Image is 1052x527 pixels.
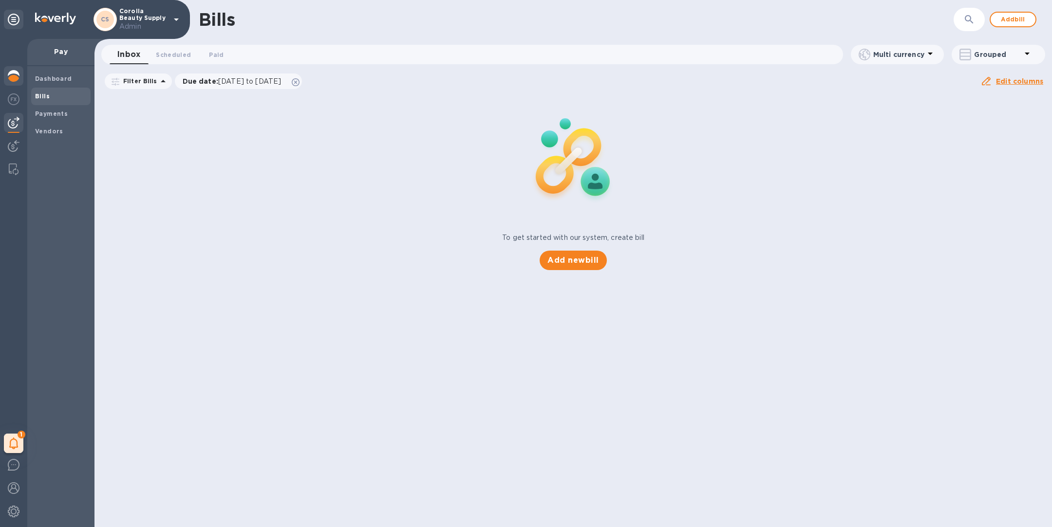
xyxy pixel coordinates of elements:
p: Due date : [183,76,286,86]
b: Bills [35,92,50,100]
img: Logo [35,13,76,24]
p: Corolla Beauty Supply [119,8,168,32]
p: Pay [35,47,87,56]
span: Add new bill [547,254,599,266]
div: Due date:[DATE] to [DATE] [175,73,302,89]
b: Dashboard [35,75,72,82]
span: Scheduled [156,50,191,60]
p: Grouped [974,50,1021,59]
div: Unpin categories [4,10,23,29]
span: Add bill [998,14,1028,25]
button: Add newbill [540,251,606,270]
h1: Bills [199,9,235,30]
span: Inbox [117,48,140,61]
span: 1 [18,431,25,438]
span: [DATE] to [DATE] [218,77,281,85]
button: Addbill [990,12,1036,27]
b: CS [101,16,110,23]
img: Foreign exchange [8,93,19,105]
p: To get started with our system, create bill [502,233,644,243]
span: Paid [209,50,224,60]
b: Payments [35,110,68,117]
p: Admin [119,21,168,32]
b: Vendors [35,127,63,135]
p: Multi currency [873,50,924,59]
p: Filter Bills [119,77,157,85]
u: Edit columns [996,77,1043,85]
